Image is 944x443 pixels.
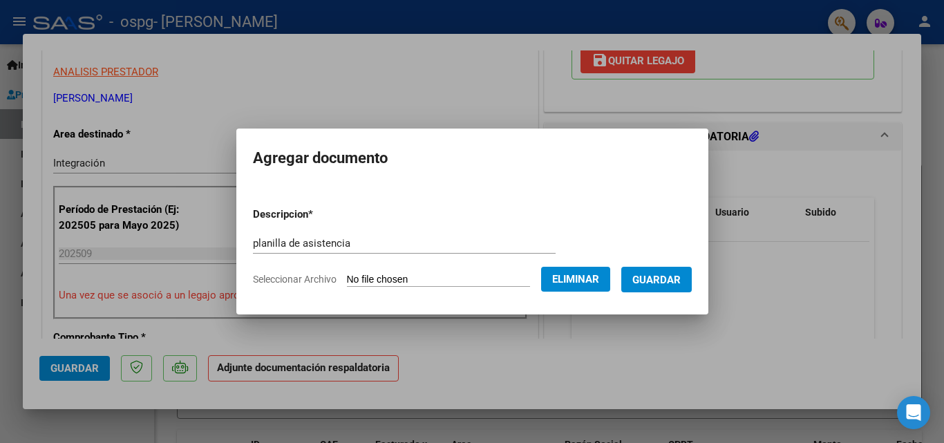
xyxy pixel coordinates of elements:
[632,274,681,286] span: Guardar
[253,274,337,285] span: Seleccionar Archivo
[253,207,385,223] p: Descripcion
[552,273,599,285] span: Eliminar
[897,396,930,429] div: Open Intercom Messenger
[253,145,692,171] h2: Agregar documento
[621,267,692,292] button: Guardar
[541,267,610,292] button: Eliminar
